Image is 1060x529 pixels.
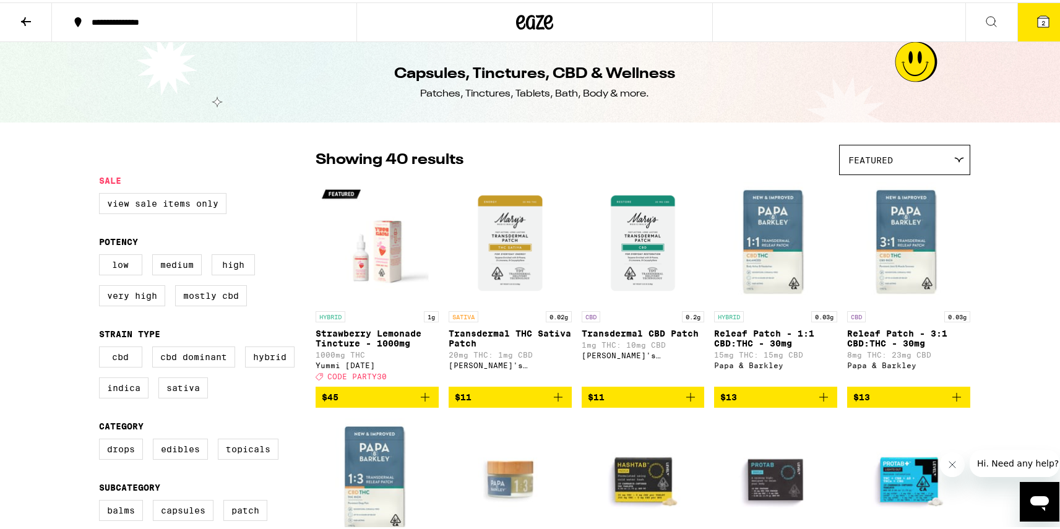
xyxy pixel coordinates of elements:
a: Open page for Transdermal THC Sativa Patch from Mary's Medicinals [449,179,572,384]
div: [PERSON_NAME]'s Medicinals [582,349,705,357]
a: Open page for Releaf Patch - 1:1 CBD:THC - 30mg from Papa & Barkley [714,179,837,384]
div: Papa & Barkley [847,359,970,367]
p: 1g [424,309,439,320]
span: $11 [455,390,472,400]
label: Medium [152,252,202,273]
button: Add to bag [316,384,439,405]
p: 20mg THC: 1mg CBD [449,348,572,356]
p: Showing 40 results [316,147,463,168]
p: 1mg THC: 10mg CBD [582,338,705,346]
span: 2 [1041,17,1045,24]
p: 0.2g [682,309,704,320]
img: Mary's Medicinals - Transdermal THC Sativa Patch [449,179,572,303]
p: 1000mg THC [316,348,439,356]
img: Mary's Medicinals - Transdermal CBD Patch [582,179,705,303]
button: Add to bag [582,384,705,405]
p: Strawberry Lemonade Tincture - 1000mg [316,326,439,346]
div: Patches, Tinctures, Tablets, Bath, Body & more. [420,85,649,98]
p: Releaf Patch - 3:1 CBD:THC - 30mg [847,326,970,346]
button: Add to bag [714,384,837,405]
label: Drops [99,436,143,457]
span: Featured [848,153,893,163]
p: 0.03g [811,309,837,320]
label: Low [99,252,142,273]
img: Papa & Barkley - Releaf Patch - 3:1 CBD:THC - 30mg [847,179,970,303]
legend: Strain Type [99,327,160,337]
label: High [212,252,255,273]
span: $13 [853,390,870,400]
label: Balms [99,497,143,518]
a: Open page for Transdermal CBD Patch from Mary's Medicinals [582,179,705,384]
p: 0.02g [546,309,572,320]
img: Yummi Karma - Strawberry Lemonade Tincture - 1000mg [316,179,439,303]
span: $11 [588,390,605,400]
label: Indica [99,375,149,396]
div: Yummi [DATE] [316,359,439,367]
iframe: Close message [940,450,965,475]
label: Capsules [153,497,213,518]
iframe: Message from company [970,447,1059,475]
iframe: Button to launch messaging window [1020,480,1059,519]
legend: Subcategory [99,480,160,490]
label: Hybrid [245,344,295,365]
legend: Sale [99,173,121,183]
p: 8mg THC: 23mg CBD [847,348,970,356]
legend: Potency [99,234,138,244]
span: CODE PARTY30 [327,370,387,378]
div: [PERSON_NAME]'s Medicinals [449,359,572,367]
a: Open page for Strawberry Lemonade Tincture - 1000mg from Yummi Karma [316,179,439,384]
legend: Category [99,419,144,429]
img: Papa & Barkley - Releaf Patch - 1:1 CBD:THC - 30mg [714,179,837,303]
label: CBD [99,344,142,365]
p: 15mg THC: 15mg CBD [714,348,837,356]
span: $45 [322,390,338,400]
label: Patch [223,497,267,518]
label: Sativa [158,375,208,396]
label: CBD Dominant [152,344,235,365]
p: HYBRID [316,309,345,320]
label: Topicals [218,436,278,457]
span: $13 [720,390,737,400]
p: Transdermal THC Sativa Patch [449,326,572,346]
label: Mostly CBD [175,283,247,304]
a: Open page for Releaf Patch - 3:1 CBD:THC - 30mg from Papa & Barkley [847,179,970,384]
label: Edibles [153,436,208,457]
button: Add to bag [847,384,970,405]
p: CBD [847,309,866,320]
p: 0.03g [944,309,970,320]
p: SATIVA [449,309,478,320]
div: Papa & Barkley [714,359,837,367]
p: HYBRID [714,309,744,320]
label: View Sale Items Only [99,191,226,212]
button: Add to bag [449,384,572,405]
h1: Capsules, Tinctures, CBD & Wellness [394,61,675,82]
p: CBD [582,309,600,320]
p: Transdermal CBD Patch [582,326,705,336]
p: Releaf Patch - 1:1 CBD:THC - 30mg [714,326,837,346]
label: Very High [99,283,165,304]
